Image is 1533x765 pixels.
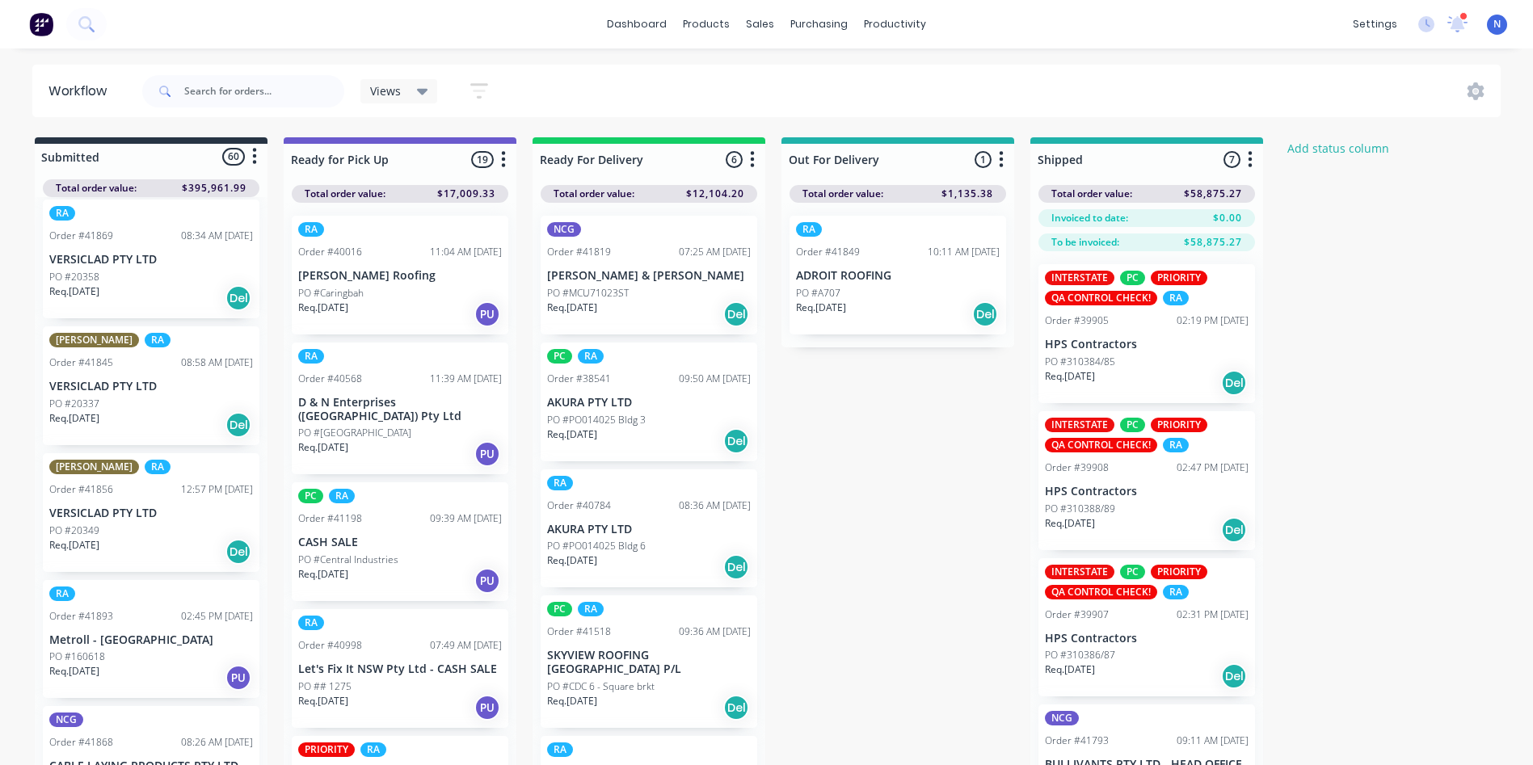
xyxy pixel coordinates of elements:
p: AKURA PTY LTD [547,523,751,536]
p: Req. [DATE] [49,284,99,299]
div: Order #38541 [547,372,611,386]
div: INTERSTATEPCPRIORITYQA CONTROL CHECK!RAOrder #3990702:31 PM [DATE]HPS ContractorsPO #310386/87Req... [1038,558,1255,697]
div: PRIORITY [1151,418,1207,432]
p: PO #A707 [796,286,840,301]
div: RA [145,460,171,474]
div: purchasing [782,12,856,36]
div: Del [972,301,998,327]
div: QA CONTROL CHECK! [1045,291,1157,305]
p: HPS Contractors [1045,485,1249,498]
div: Del [1221,663,1247,689]
p: Req. [DATE] [547,301,597,315]
p: SKYVIEW ROOFING [GEOGRAPHIC_DATA] P/L [547,649,751,676]
p: PO #310388/89 [1045,502,1115,516]
p: PO ## 1275 [298,679,352,694]
div: RA [796,222,822,237]
div: INTERSTATE [1045,418,1114,432]
p: Req. [DATE] [49,538,99,553]
p: [PERSON_NAME] Roofing [298,269,502,283]
div: PU [474,568,500,594]
div: PCRAOrder #4151809:36 AM [DATE]SKYVIEW ROOFING [GEOGRAPHIC_DATA] P/LPO #CDC 6 - Square brktReq.[D... [541,595,757,728]
div: Order #41845 [49,355,113,370]
div: RA [145,333,171,347]
p: D & N Enterprises ([GEOGRAPHIC_DATA]) Pty Ltd [298,396,502,423]
div: RA [298,222,324,237]
div: Order #40998 [298,638,362,653]
p: Metroll - [GEOGRAPHIC_DATA] [49,633,253,647]
div: Del [225,539,251,565]
p: AKURA PTY LTD [547,396,751,410]
div: Workflow [48,82,115,101]
div: NCG [1045,711,1079,725]
span: Total order value: [1051,187,1132,201]
div: PRIORITY [1151,565,1207,579]
p: Req. [DATE] [298,301,348,315]
div: PRIORITY [1151,271,1207,285]
div: settings [1345,12,1405,36]
p: HPS Contractors [1045,338,1249,351]
div: Order #41856 [49,482,113,497]
div: [PERSON_NAME] [49,333,139,347]
div: RA [1163,585,1189,599]
span: To be invoiced: [1051,235,1119,250]
div: NCGOrder #4181907:25 AM [DATE][PERSON_NAME] & [PERSON_NAME]PO #MCU71023STReq.[DATE]Del [541,216,757,334]
p: Req. [DATE] [298,567,348,582]
div: INTERSTATEPCPRIORITYQA CONTROL CHECK!RAOrder #3990802:47 PM [DATE]HPS ContractorsPO #310388/89Req... [1038,411,1255,550]
p: Req. [DATE] [49,664,99,679]
p: PO #PO014025 Bldg 3 [547,413,646,427]
div: Order #40568 [298,372,362,386]
div: PC [1120,271,1145,285]
div: Order #41849 [796,245,860,259]
p: Req. [DATE] [49,411,99,426]
div: 09:11 AM [DATE] [1177,733,1249,748]
p: HPS Contractors [1045,632,1249,645]
span: $1,135.38 [941,187,993,201]
span: Total order value: [305,187,385,201]
p: PO #20337 [49,397,99,411]
div: 08:58 AM [DATE] [181,355,253,370]
a: dashboard [599,12,675,36]
div: PC [1120,418,1145,432]
div: INTERSTATE [1045,565,1114,579]
p: Req. [DATE] [547,427,597,442]
div: 09:36 AM [DATE] [679,624,751,639]
div: Order #41793 [1045,733,1109,748]
p: Req. [DATE] [298,440,348,455]
div: [PERSON_NAME]RAOrder #4184508:58 AM [DATE]VERSICLAD PTY LTDPO #20337Req.[DATE]Del [43,326,259,445]
div: PU [474,695,500,721]
div: 09:50 AM [DATE] [679,372,751,386]
div: NCG [547,222,581,237]
p: PO #20358 [49,270,99,284]
div: 08:34 AM [DATE] [181,229,253,243]
div: PU [474,301,500,327]
div: [PERSON_NAME] [49,460,139,474]
p: PO #Central Industries [298,553,398,567]
span: Total order value: [56,181,137,195]
div: 08:26 AM [DATE] [181,735,253,750]
div: 02:19 PM [DATE] [1177,313,1249,328]
div: Order #40784 [547,498,611,513]
p: Let's Fix It NSW Pty Ltd - CASH SALE [298,662,502,676]
div: [PERSON_NAME]RAOrder #4185612:57 PM [DATE]VERSICLAD PTY LTDPO #20349Req.[DATE]Del [43,453,259,572]
div: productivity [856,12,934,36]
div: 02:45 PM [DATE] [181,609,253,624]
div: RA [547,476,573,490]
div: Order #41819 [547,245,611,259]
p: PO #310386/87 [1045,648,1115,662]
div: Order #39908 [1045,460,1109,475]
div: Del [723,428,749,454]
div: products [675,12,738,36]
div: RA [1163,291,1189,305]
div: 09:39 AM [DATE] [430,511,502,526]
div: RAOrder #4099807:49 AM [DATE]Let's Fix It NSW Pty Ltd - CASH SALEPO ## 1275Req.[DATE]PU [292,609,508,728]
button: Add status column [1279,137,1398,159]
div: Del [723,554,749,580]
span: N [1493,17,1501,32]
div: RA [578,349,604,364]
div: sales [738,12,782,36]
div: QA CONTROL CHECK! [1045,585,1157,599]
div: 07:25 AM [DATE] [679,245,751,259]
p: PO #160618 [49,649,105,664]
div: INTERSTATEPCPRIORITYQA CONTROL CHECK!RAOrder #3990502:19 PM [DATE]HPS ContractorsPO #310384/85Req... [1038,264,1255,403]
div: INTERSTATE [1045,271,1114,285]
